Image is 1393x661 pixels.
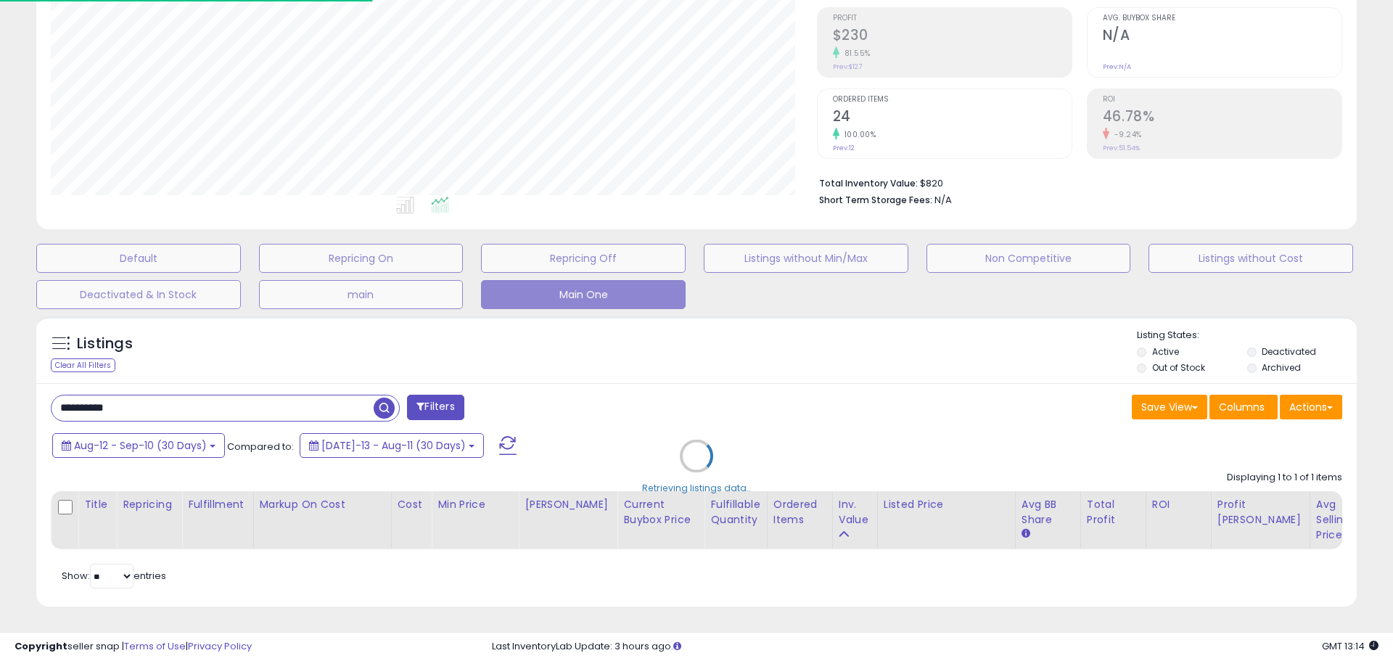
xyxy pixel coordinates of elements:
[704,244,908,273] button: Listings without Min/Max
[1103,96,1341,104] span: ROI
[15,639,67,653] strong: Copyright
[481,244,686,273] button: Repricing Off
[492,640,1378,654] div: Last InventoryLab Update: 3 hours ago.
[1103,144,1140,152] small: Prev: 51.54%
[36,280,241,309] button: Deactivated & In Stock
[36,244,241,273] button: Default
[839,129,876,140] small: 100.00%
[1103,15,1341,22] span: Avg. Buybox Share
[1103,62,1131,71] small: Prev: N/A
[839,48,871,59] small: 81.55%
[934,193,952,207] span: N/A
[833,62,862,71] small: Prev: $127
[1103,108,1341,128] h2: 46.78%
[926,244,1131,273] button: Non Competitive
[259,280,464,309] button: main
[819,177,918,189] b: Total Inventory Value:
[1148,244,1353,273] button: Listings without Cost
[819,194,932,206] b: Short Term Storage Fees:
[481,280,686,309] button: Main One
[819,173,1331,191] li: $820
[833,144,855,152] small: Prev: 12
[124,639,186,653] a: Terms of Use
[833,108,1072,128] h2: 24
[1109,129,1142,140] small: -9.24%
[642,481,751,494] div: Retrieving listings data..
[833,96,1072,104] span: Ordered Items
[259,244,464,273] button: Repricing On
[1322,639,1378,653] span: 2025-09-12 13:14 GMT
[1103,27,1341,46] h2: N/A
[833,27,1072,46] h2: $230
[15,640,252,654] div: seller snap | |
[833,15,1072,22] span: Profit
[188,639,252,653] a: Privacy Policy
